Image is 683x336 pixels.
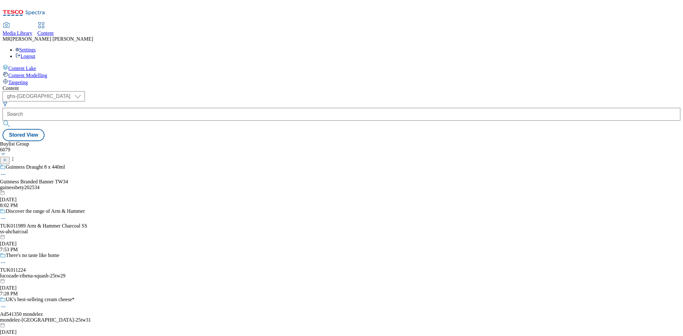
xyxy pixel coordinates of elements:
input: Search [3,108,680,121]
div: UK's best-selleing cream cheese* [6,297,75,302]
a: Content [37,23,54,36]
a: Targeting [3,78,680,85]
span: Content Lake [8,66,36,71]
a: Media Library [3,23,32,36]
div: Content [3,85,680,91]
span: Content [37,30,54,36]
span: MR [3,36,11,42]
a: Content Modelling [3,71,680,78]
span: Targeting [8,80,28,85]
button: Stored View [3,129,45,141]
a: Content Lake [3,64,680,71]
a: Settings [15,47,36,52]
span: Content Modelling [8,73,47,78]
div: There's no taste like home [6,252,59,258]
div: Guinness Draught 8 x 440ml [6,164,65,170]
div: Discover the range of Arm & Hammer [6,208,85,214]
span: [PERSON_NAME] [PERSON_NAME] [11,36,93,42]
a: Logout [15,53,35,59]
svg: Search Filters [3,101,8,107]
span: Media Library [3,30,32,36]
